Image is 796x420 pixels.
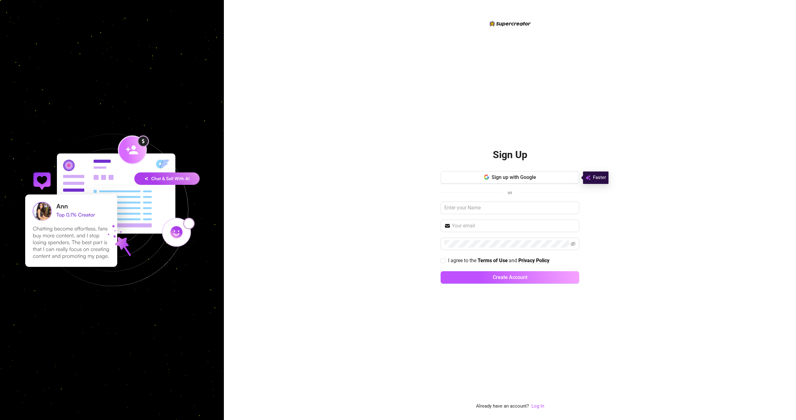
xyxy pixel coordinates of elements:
[452,222,576,230] input: Your email
[518,258,549,264] a: Privacy Policy
[509,258,518,263] span: and
[441,202,579,214] input: Enter your Name
[492,174,536,180] span: Sign up with Google
[493,274,527,280] span: Create Account
[531,403,544,410] a: Log In
[593,174,606,181] span: Faster
[448,258,478,263] span: I agree to the
[478,258,508,264] a: Terms of Use
[531,403,544,409] a: Log In
[441,171,579,184] button: Sign up with Google
[441,271,579,284] button: Create Account
[571,241,576,246] span: eye-invisible
[476,403,529,410] span: Already have an account?
[585,174,590,181] img: svg%3e
[4,103,220,317] img: signup-background-D0MIrEPF.svg
[508,190,512,195] span: or
[489,21,531,26] img: logo-BBDzfeDw.svg
[493,148,527,161] h2: Sign Up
